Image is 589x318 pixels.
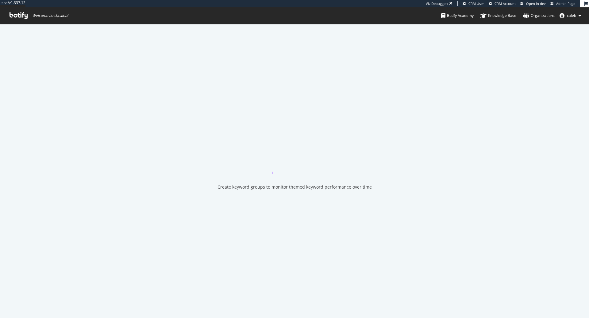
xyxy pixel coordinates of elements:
a: Open in dev [520,1,546,6]
a: CRM Account [489,1,516,6]
span: Open in dev [526,1,546,6]
a: Knowledge Base [480,7,516,24]
a: CRM User [463,1,484,6]
span: Admin Page [556,1,575,6]
a: Admin Page [550,1,575,6]
div: Create keyword groups to monitor themed keyword performance over time [218,184,372,190]
span: Welcome back, caleb ! [32,13,68,18]
button: caleb [555,11,586,21]
div: animation [272,152,317,174]
a: Botify Academy [441,7,474,24]
span: CRM Account [495,1,516,6]
div: Viz Debugger: [426,1,448,6]
div: Knowledge Base [480,13,516,19]
a: Organizations [523,7,555,24]
div: Organizations [523,13,555,19]
span: caleb [567,13,576,18]
div: Botify Academy [441,13,474,19]
span: CRM User [468,1,484,6]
